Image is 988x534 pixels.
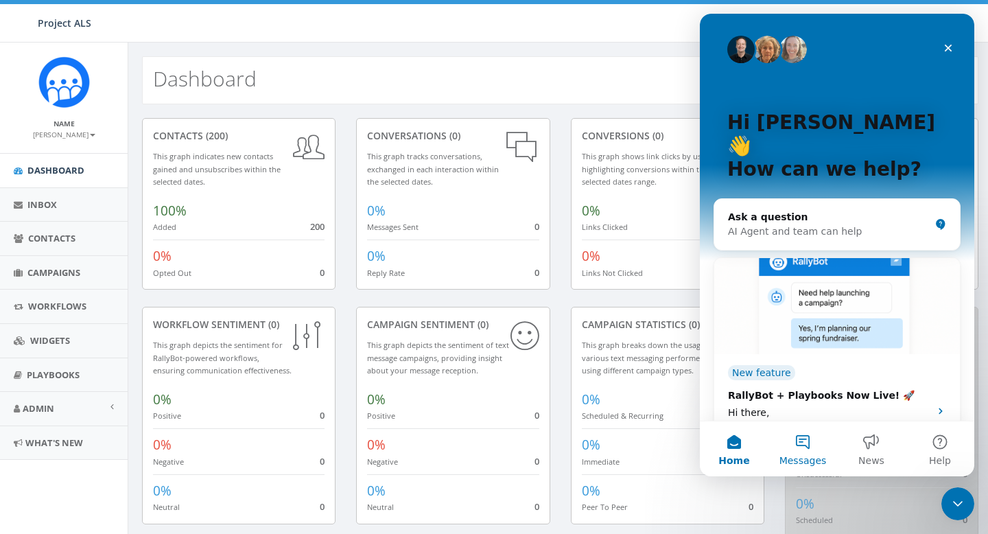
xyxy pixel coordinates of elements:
small: Links Not Clicked [582,268,643,278]
span: Workflows [28,300,86,312]
span: 0% [367,436,386,454]
span: 0 [320,409,325,421]
div: Campaign Sentiment [367,318,539,332]
div: Campaign Statistics [582,318,753,332]
span: Playbooks [27,369,80,381]
div: conversions [582,129,753,143]
small: This graph tracks conversations, exchanged in each interaction within the selected dates. [367,151,499,187]
span: 0% [367,247,386,265]
span: Contacts [28,232,75,244]
small: Neutral [367,502,394,512]
span: 0 [534,220,539,233]
span: 0 [320,266,325,279]
span: 0 [963,513,967,526]
span: (200) [203,129,228,142]
small: Positive [367,410,395,421]
span: (0) [686,318,700,331]
div: contacts [153,129,325,143]
span: 0 [749,500,753,513]
small: This graph depicts the sentiment for RallyBot-powered workflows, ensuring communication effective... [153,340,292,375]
small: Links Clicked [582,222,628,232]
small: Negative [367,456,398,467]
span: Admin [23,402,54,415]
span: 0% [582,391,600,408]
span: 0 [534,266,539,279]
span: 100% [153,202,187,220]
span: 0 [534,455,539,467]
span: 0% [582,247,600,265]
small: Added [153,222,176,232]
iframe: Intercom live chat [700,14,974,476]
small: Messages Sent [367,222,419,232]
div: Workflow Sentiment [153,318,325,332]
span: What's New [25,437,83,449]
small: Positive [153,410,181,421]
img: Rally_Corp_Icon_1.png [38,56,90,108]
span: 200 [310,220,325,233]
span: 0% [582,202,600,220]
h2: Dashboard [153,67,257,90]
span: 0% [367,391,386,408]
small: This graph indicates new contacts gained and unsubscribes within the selected dates. [153,151,281,187]
small: Name [54,119,75,128]
span: Dashboard [27,164,84,176]
small: Neutral [153,502,180,512]
span: 0% [582,482,600,500]
span: 0% [153,436,172,454]
span: 0 [320,500,325,513]
small: This graph breaks down the usage of various text messaging performed using different campaign types. [582,340,714,375]
small: Immediate [582,456,620,467]
span: (0) [475,318,489,331]
span: (0) [650,129,663,142]
span: Campaigns [27,266,80,279]
span: Inbox [27,198,57,211]
span: 0 [534,500,539,513]
span: (0) [266,318,279,331]
small: Scheduled [796,515,833,525]
a: [PERSON_NAME] [33,128,95,140]
small: Peer To Peer [582,502,628,512]
span: 0% [367,482,386,500]
small: Reply Rate [367,268,405,278]
div: conversations [367,129,539,143]
span: 0 [320,455,325,467]
span: 0% [582,436,600,454]
span: Widgets [30,334,70,347]
span: (0) [447,129,460,142]
small: Negative [153,456,184,467]
span: 0% [796,495,814,513]
small: This graph depicts the sentiment of text message campaigns, providing insight about your message ... [367,340,509,375]
small: This graph shows link clicks by users, highlighting conversions within the selected dates range. [582,151,714,187]
span: 0% [153,247,172,265]
small: Scheduled & Recurring [582,410,663,421]
small: Opted Out [153,268,191,278]
span: 0 [534,409,539,421]
span: Project ALS [38,16,91,30]
iframe: Intercom live chat [941,487,974,520]
small: [PERSON_NAME] [33,130,95,139]
span: 0% [153,482,172,500]
span: 0% [367,202,386,220]
span: 0% [153,391,172,408]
